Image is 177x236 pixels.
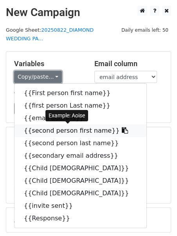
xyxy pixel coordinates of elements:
[14,137,146,150] a: {{second person last name}}
[14,212,146,225] a: {{Response}}
[14,175,146,187] a: {{Child [DEMOGRAPHIC_DATA]}}
[119,27,171,33] a: Daily emails left: 50
[14,162,146,175] a: {{Child [DEMOGRAPHIC_DATA]}}
[14,200,146,212] a: {{invite sent}}
[14,112,146,124] a: {{email address}}
[14,150,146,162] a: {{secondary email address}}
[14,124,146,137] a: {{second person first name}}
[119,26,171,34] span: Daily emails left: 50
[94,59,163,68] h5: Email column
[6,27,94,42] a: 20250822_DIAMOND WEDDING PA...
[6,6,171,19] h2: New Campaign
[14,59,83,68] h5: Variables
[45,110,88,121] div: Example: Aoise
[14,71,62,83] a: Copy/paste...
[138,198,177,236] iframe: Chat Widget
[14,87,146,99] a: {{First person first name}}
[14,187,146,200] a: {{Child [DEMOGRAPHIC_DATA]}}
[6,27,94,42] small: Google Sheet:
[14,99,146,112] a: {{first person Last name}}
